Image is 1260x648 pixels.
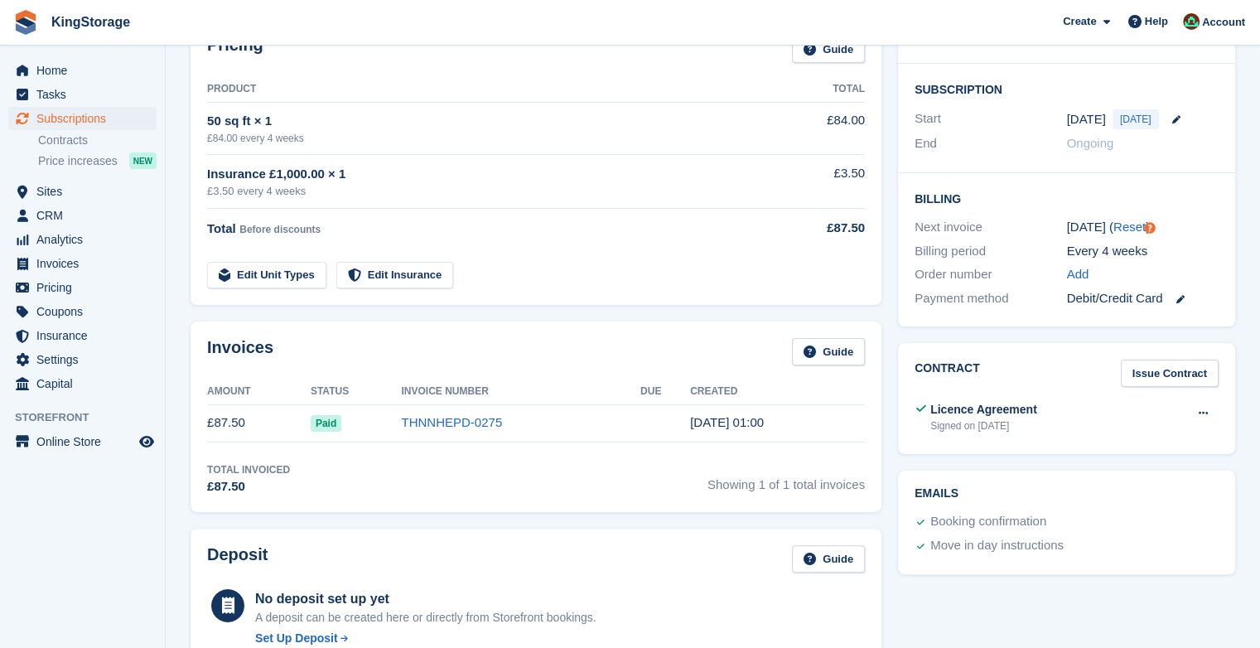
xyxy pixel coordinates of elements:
a: Guide [792,545,865,573]
a: menu [8,372,157,395]
time: 2025-10-04 00:00:41 UTC [690,415,764,429]
a: menu [8,83,157,106]
td: £3.50 [777,155,865,209]
a: menu [8,430,157,453]
div: 50 sq ft × 1 [207,112,777,131]
h2: Emails [915,487,1219,501]
div: Start [915,109,1067,129]
a: menu [8,107,157,130]
a: Edit Unit Types [207,262,326,289]
time: 2025-10-04 00:00:00 UTC [1067,110,1106,129]
a: Guide [792,338,865,365]
h2: Subscription [915,80,1219,97]
span: Sites [36,180,136,203]
h2: Contract [915,360,980,387]
span: Create [1063,13,1096,30]
th: Status [311,379,402,405]
span: Pricing [36,276,136,299]
a: menu [8,300,157,323]
div: Licence Agreement [930,401,1037,418]
span: Account [1202,14,1245,31]
h2: Billing [915,190,1219,206]
a: menu [8,348,157,371]
img: stora-icon-8386f47178a22dfd0bd8f6a31ec36ba5ce8667c1dd55bd0f319d3a0aa187defe.svg [13,10,38,35]
div: Booking confirmation [930,512,1046,532]
div: End [915,134,1067,153]
span: Analytics [36,228,136,251]
th: Created [690,379,865,405]
a: Add [1067,265,1089,284]
td: £84.00 [777,102,865,154]
div: Move in day instructions [930,536,1064,556]
div: Insurance £1,000.00 × 1 [207,165,777,184]
span: Storefront [15,409,165,426]
span: [DATE] [1113,109,1159,129]
th: Due [640,379,690,405]
div: Total Invoiced [207,462,290,477]
span: Before discounts [239,224,321,235]
h2: Invoices [207,338,273,365]
th: Invoice Number [401,379,640,405]
a: menu [8,204,157,227]
div: £3.50 every 4 weeks [207,183,777,200]
div: No deposit set up yet [255,589,596,609]
span: Total [207,221,236,235]
a: Preview store [137,432,157,452]
span: Help [1145,13,1168,30]
span: Tasks [36,83,136,106]
div: Set Up Deposit [255,630,338,647]
p: A deposit can be created here or directly from Storefront bookings. [255,609,596,626]
a: THNNHEPD-0275 [401,415,502,429]
a: menu [8,59,157,82]
span: Paid [311,415,341,432]
a: menu [8,228,157,251]
span: Ongoing [1067,136,1114,150]
a: Contracts [38,133,157,148]
td: £87.50 [207,404,311,442]
div: Tooltip anchor [1142,220,1157,235]
div: Signed on [DATE] [930,418,1037,433]
th: Amount [207,379,311,405]
a: Edit Insurance [336,262,454,289]
div: NEW [129,152,157,169]
a: Set Up Deposit [255,630,596,647]
a: KingStorage [45,8,137,36]
div: £84.00 every 4 weeks [207,131,777,146]
span: Coupons [36,300,136,323]
div: £87.50 [207,477,290,496]
span: Subscriptions [36,107,136,130]
a: menu [8,276,157,299]
a: menu [8,180,157,203]
span: CRM [36,204,136,227]
span: Showing 1 of 1 total invoices [707,462,865,496]
span: Invoices [36,252,136,275]
div: Every 4 weeks [1067,242,1219,261]
a: Reset [1113,220,1146,234]
a: menu [8,324,157,347]
div: £87.50 [777,219,865,238]
a: Issue Contract [1121,360,1219,387]
a: Guide [792,36,865,63]
div: [DATE] ( ) [1067,218,1219,237]
th: Total [777,76,865,103]
span: Price increases [38,153,118,169]
img: John King [1183,13,1200,30]
div: Billing period [915,242,1067,261]
div: Payment method [915,289,1067,308]
span: Home [36,59,136,82]
div: Debit/Credit Card [1067,289,1219,308]
span: Settings [36,348,136,371]
th: Product [207,76,777,103]
div: Order number [915,265,1067,284]
h2: Pricing [207,36,263,63]
span: Capital [36,372,136,395]
h2: Deposit [207,545,268,573]
div: Next invoice [915,218,1067,237]
span: Insurance [36,324,136,347]
a: menu [8,252,157,275]
a: Price increases NEW [38,152,157,170]
span: Online Store [36,430,136,453]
